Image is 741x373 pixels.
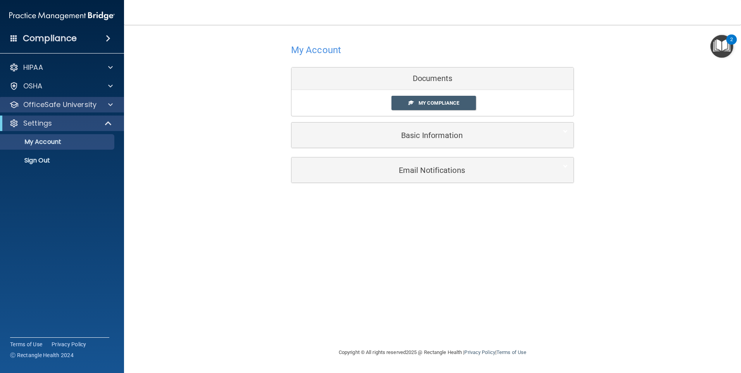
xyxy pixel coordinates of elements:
[5,157,111,164] p: Sign Out
[297,161,568,179] a: Email Notifications
[297,131,544,140] h5: Basic Information
[496,349,526,355] a: Terms of Use
[23,119,52,128] p: Settings
[52,340,86,348] a: Privacy Policy
[419,100,459,106] span: My Compliance
[5,138,111,146] p: My Account
[297,126,568,144] a: Basic Information
[10,340,42,348] a: Terms of Use
[291,340,574,365] div: Copyright © All rights reserved 2025 @ Rectangle Health | |
[464,349,495,355] a: Privacy Policy
[710,35,733,58] button: Open Resource Center, 2 new notifications
[730,40,733,50] div: 2
[291,45,341,55] h4: My Account
[297,166,544,174] h5: Email Notifications
[9,63,113,72] a: HIPAA
[9,119,112,128] a: Settings
[607,318,732,349] iframe: Drift Widget Chat Controller
[23,33,77,44] h4: Compliance
[9,81,113,91] a: OSHA
[23,63,43,72] p: HIPAA
[9,100,113,109] a: OfficeSafe University
[9,8,115,24] img: PMB logo
[23,100,97,109] p: OfficeSafe University
[291,67,574,90] div: Documents
[10,351,74,359] span: Ⓒ Rectangle Health 2024
[23,81,43,91] p: OSHA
